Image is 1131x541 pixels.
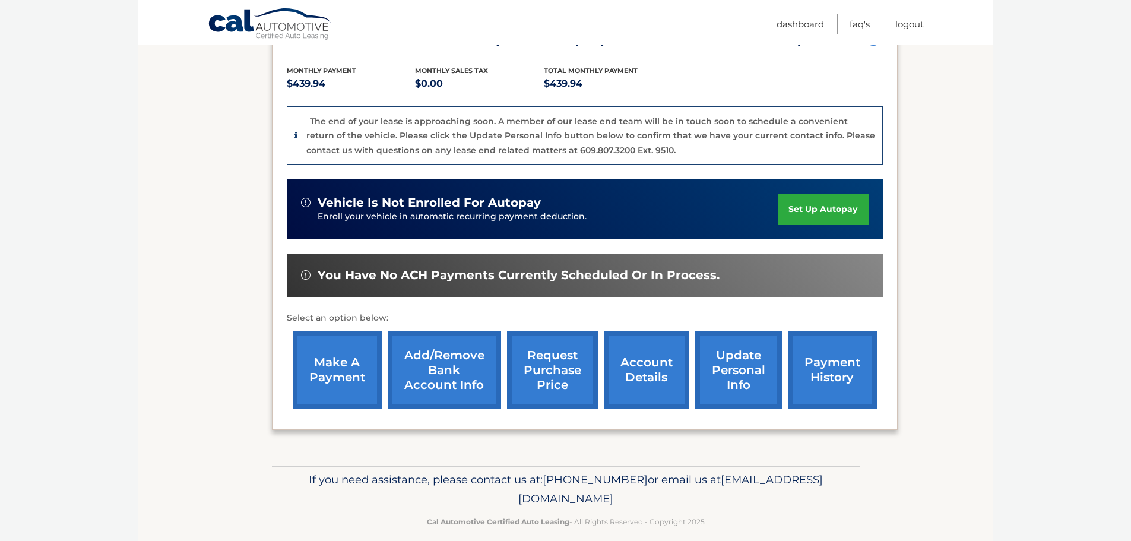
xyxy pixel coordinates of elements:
[280,515,852,528] p: - All Rights Reserved - Copyright 2025
[287,67,356,75] span: Monthly Payment
[543,473,648,486] span: [PHONE_NUMBER]
[306,116,875,156] p: The end of your lease is approaching soon. A member of our lease end team will be in touch soon t...
[287,311,883,325] p: Select an option below:
[208,8,332,42] a: Cal Automotive
[415,67,488,75] span: Monthly sales Tax
[850,14,870,34] a: FAQ's
[415,75,544,92] p: $0.00
[777,14,824,34] a: Dashboard
[895,14,924,34] a: Logout
[293,331,382,409] a: make a payment
[301,270,311,280] img: alert-white.svg
[287,75,416,92] p: $439.94
[544,75,673,92] p: $439.94
[318,210,778,223] p: Enroll your vehicle in automatic recurring payment deduction.
[604,331,689,409] a: account details
[280,470,852,508] p: If you need assistance, please contact us at: or email us at
[301,198,311,207] img: alert-white.svg
[388,331,501,409] a: Add/Remove bank account info
[427,517,569,526] strong: Cal Automotive Certified Auto Leasing
[318,195,541,210] span: vehicle is not enrolled for autopay
[695,331,782,409] a: update personal info
[788,331,877,409] a: payment history
[507,331,598,409] a: request purchase price
[544,67,638,75] span: Total Monthly Payment
[318,268,720,283] span: You have no ACH payments currently scheduled or in process.
[778,194,868,225] a: set up autopay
